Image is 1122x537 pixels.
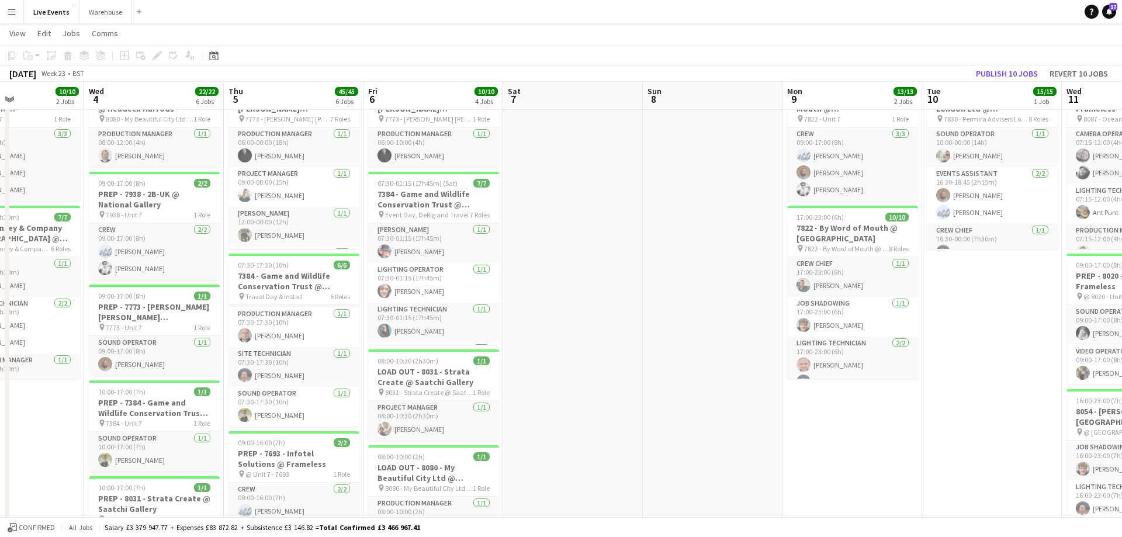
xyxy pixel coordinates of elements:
span: 09:00-17:00 (8h) [98,292,146,300]
app-card-role: Production Manager1/1 [368,342,499,382]
span: 1 Role [193,323,210,332]
div: [DATE] [9,68,36,79]
span: 7773 - [PERSON_NAME] [PERSON_NAME] International @ Serpentine Gallery [385,115,473,123]
app-job-card: 09:00-17:00 (8h)1/1PREP - 7773 - [PERSON_NAME] [PERSON_NAME] International @ Serpentine Gallery 7... [89,285,220,376]
span: 22/22 [195,87,219,96]
span: 09:00-16:00 (7h) [238,438,285,447]
span: 08:00-10:00 (2h) [378,452,425,461]
app-card-role: Site Technician1/107:30-17:30 (10h)[PERSON_NAME] [228,347,359,387]
span: 6/6 [334,261,350,269]
span: Sun [647,86,662,96]
span: 7 Roles [330,115,350,123]
div: 6 Jobs [196,97,218,106]
app-card-role: Production Manager1/106:00-00:00 (18h)[PERSON_NAME] [228,127,359,167]
app-card-role: Project Manager1/109:00-00:00 (15h)[PERSON_NAME] [228,167,359,207]
span: 7 Roles [470,210,490,219]
span: 8 Roles [1028,115,1048,123]
h3: PREP - 8031 - Strata Create @ Saatchi Gallery [89,493,220,514]
app-card-role: Lighting Technician2/217:00-23:00 (6h)[PERSON_NAME][PERSON_NAME] [787,337,918,393]
app-job-card: 08:00-12:00 (4h)1/18080 - My Beautiful City Ltd @ Helideck Harrods 8080 - My Beautiful City Ltd @... [89,76,220,167]
app-job-card: 10:00-17:00 (7h)1/1PREP - 7384 - Game and Wildlife Conservation Trust @ [GEOGRAPHIC_DATA] - TRAVE... [89,380,220,472]
span: 7822 - By Word of Mouth @ [GEOGRAPHIC_DATA] [804,244,889,253]
span: 6 Roles [330,292,350,301]
span: Wed [1066,86,1082,96]
h3: LOAD OUT - 8080 - My Beautiful City Ltd @ Helideck Harrods [368,462,499,483]
span: 08:00-10:30 (2h30m) [378,356,438,365]
span: 1 Role [333,470,350,479]
app-card-role: [PERSON_NAME]1/107:30-01:15 (17h45m)[PERSON_NAME] [368,223,499,263]
app-job-card: 06:00-10:00 (4h)1/1LOAD OUT - 7773 - [PERSON_NAME] [PERSON_NAME] International @ Serpentine Galle... [368,76,499,167]
div: 1 Job [1034,97,1056,106]
span: 17 [1109,3,1117,11]
div: 2 Jobs [56,97,78,106]
span: 8080 - My Beautiful City Ltd @ Helideck Harrods [385,484,473,493]
span: 10:00-17:00 (7h) [98,387,146,396]
span: 2/2 [334,438,350,447]
div: 2 Jobs [894,97,916,106]
span: 1/1 [194,387,210,396]
div: Salary £3 379 947.77 + Expenses £83 872.82 + Subsistence £3 146.82 = [105,523,420,532]
span: 9 [785,92,802,106]
span: 07:30-17:30 (10h) [238,261,289,269]
a: View [5,26,30,41]
button: Confirmed [6,521,57,534]
span: 1 Role [473,484,490,493]
h3: PREP - 7384 - Game and Wildlife Conservation Trust @ [GEOGRAPHIC_DATA] - TRAVEL DAY & INSTALL [89,397,220,418]
span: 10/10 [56,87,79,96]
span: Event Day, DeRig and Travel [385,210,469,219]
div: 08:00-10:30 (2h30m)1/1LOAD OUT - 8031 - Strata Create @ Saatchi Gallery 8031 - Strata Create @ Sa... [368,349,499,441]
span: 7384 - Unit 7 [106,419,142,428]
span: Wed [89,86,104,96]
app-job-card: 17:00-23:00 (6h)10/107822 - By Word of Mouth @ [GEOGRAPHIC_DATA] 7822 - By Word of Mouth @ [GEOGR... [787,206,918,379]
span: Fri [368,86,378,96]
app-card-role: CREW2/209:00-17:00 (8h)[PERSON_NAME][PERSON_NAME] [89,223,220,280]
div: 09:00-17:00 (8h)2/2PREP - 7938 - 2B-UK @ National Gallery 7938 - Unit 71 RoleCREW2/209:00-17:00 (... [89,172,220,280]
span: 6 Roles [51,244,71,253]
span: Tue [927,86,940,96]
span: 1 Role [892,115,909,123]
app-job-card: 09:00-17:00 (8h)3/3PREP - 7822 - By Word of Mouth @ [GEOGRAPHIC_DATA] 7822 - Unit 71 RoleCREW3/30... [787,76,918,201]
span: Sat [508,86,521,96]
div: BST [72,69,84,78]
span: 7 [506,92,521,106]
span: 7773 - Unit 7 [106,323,142,332]
span: Week 23 [39,69,68,78]
app-card-role: [PERSON_NAME]1/112:00-00:00 (12h)[PERSON_NAME] [228,207,359,247]
app-card-role: Crew Chief1/116:30-00:00 (7h30m)[PERSON_NAME] [927,224,1058,264]
app-card-role: Sound Operator1/110:00-00:00 (14h)[PERSON_NAME] [927,127,1058,167]
button: Revert 10 jobs [1045,66,1113,81]
span: 8 [646,92,662,106]
button: Publish 10 jobs [971,66,1043,81]
button: Live Events [24,1,79,23]
h3: 7384 - Game and Wildlife Conservation Trust @ [GEOGRAPHIC_DATA] - JOB DAY [368,189,499,210]
span: 7938 - Unit 7 [106,210,142,219]
app-card-role: Sound Operator1/109:00-17:00 (8h)[PERSON_NAME] [89,336,220,376]
span: Edit [37,28,51,39]
span: 1 Role [473,115,490,123]
span: 1 Role [193,210,210,219]
span: 1 Role [193,115,210,123]
span: 5 [227,92,243,106]
span: @ Unit 7 - 7693 [245,470,289,479]
span: 2/2 [194,179,210,188]
span: 1 Role [193,419,210,428]
span: 15/15 [1033,87,1057,96]
span: 8 Roles [889,244,909,253]
app-card-role: Job Shadowing1/117:00-23:00 (6h)[PERSON_NAME] [787,297,918,337]
span: 1/1 [473,452,490,461]
span: 7/7 [54,213,71,221]
div: 08:00-10:00 (2h)1/1LOAD OUT - 8080 - My Beautiful City Ltd @ Helideck Harrods 8080 - My Beautiful... [368,445,499,536]
span: Total Confirmed £3 466 967.41 [319,523,420,532]
a: Edit [33,26,56,41]
span: 7/7 [473,179,490,188]
app-card-role: Production Manager1/108:00-12:00 (4h)[PERSON_NAME] [89,127,220,167]
span: 10/10 [885,213,909,221]
app-job-card: 07:30-01:15 (17h45m) (Sat)7/77384 - Game and Wildlife Conservation Trust @ [GEOGRAPHIC_DATA] - JO... [368,172,499,345]
app-card-role: Project Manager1/108:00-10:30 (2h30m)[PERSON_NAME] [368,401,499,441]
span: Confirmed [19,524,55,532]
span: 1 Role [473,388,490,397]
